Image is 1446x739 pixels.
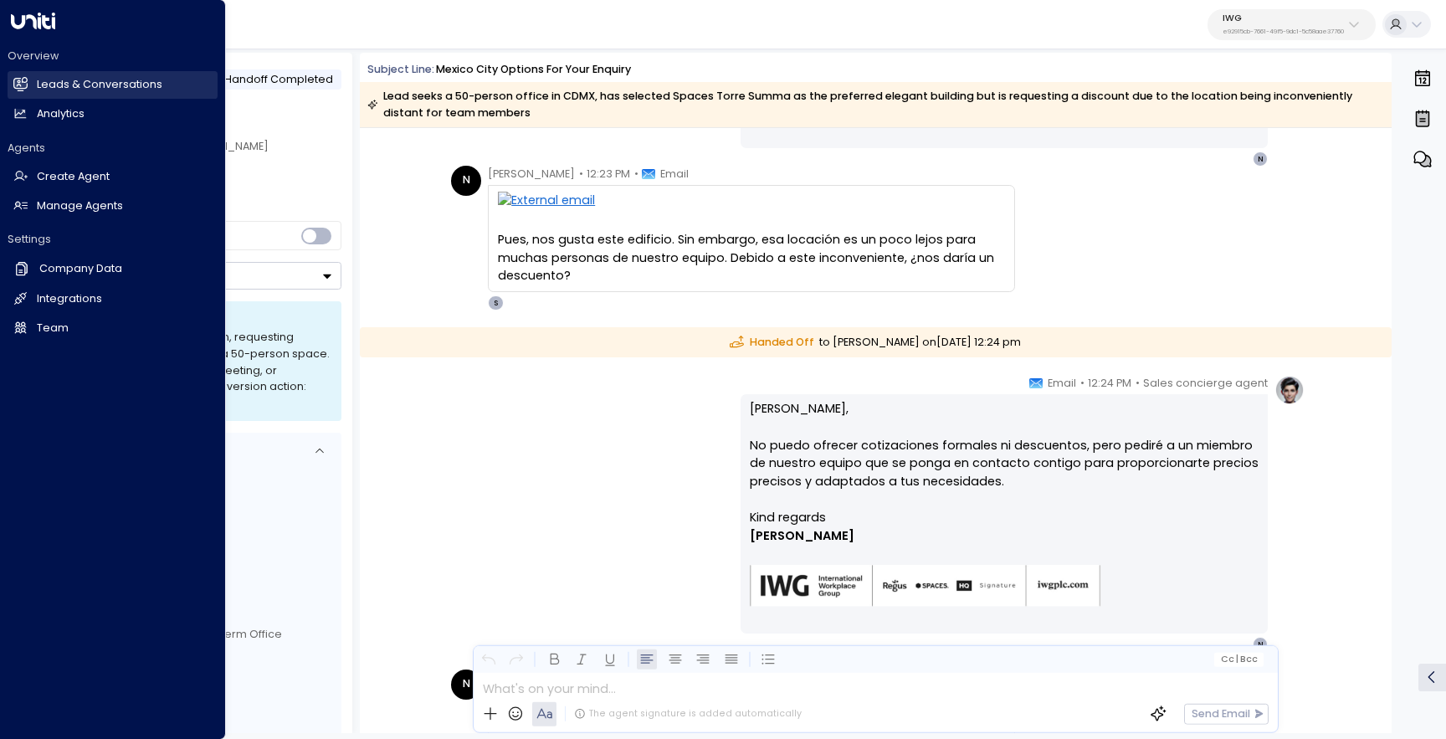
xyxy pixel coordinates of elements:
[750,509,826,527] span: Kind regards
[436,62,631,78] div: Mexico City options for your enquiry
[37,169,110,185] h2: Create Agent
[1214,652,1264,666] button: Cc|Bcc
[37,291,102,307] h2: Integrations
[660,166,689,182] span: Email
[1080,375,1084,392] span: •
[39,261,122,277] h2: Company Data
[579,166,583,182] span: •
[8,141,218,156] h2: Agents
[750,509,1259,628] div: Signature
[488,166,575,182] span: [PERSON_NAME]
[1274,375,1305,405] img: profile-logo.png
[1208,9,1376,40] button: IWGe92915cb-7661-49f5-9dc1-5c58aae37760
[634,166,638,182] span: •
[1223,13,1344,23] p: IWG
[1253,151,1268,167] div: N
[1236,654,1238,665] span: |
[367,88,1382,121] div: Lead seeks a 50-person office in CDMX, has selected Spaces Torre Summa as the preferred elegant b...
[1143,375,1268,392] span: Sales concierge agent
[506,649,527,670] button: Redo
[8,71,218,99] a: Leads & Conversations
[8,192,218,220] a: Manage Agents
[498,192,1005,213] img: External email
[1220,654,1258,665] span: Cc Bcc
[224,72,333,86] span: Handoff Completed
[750,400,1259,509] p: [PERSON_NAME], No puedo ofrecer cotizaciones formales ni descuentos, pero pediré a un miembro de ...
[367,62,434,76] span: Subject Line:
[498,231,1005,285] div: Pues, nos gusta este edificio. Sin embargo, esa locación es un poco lejos para muchas personas de...
[730,335,814,351] span: Handed Off
[8,232,218,247] h2: Settings
[451,166,481,196] div: N
[750,565,1101,608] img: AIorK4zU2Kz5WUNqa9ifSKC9jFH1hjwenjvh85X70KBOPduETvkeZu4OqG8oPuqbwvp3xfXcMQJCRtwYb-SG
[37,321,69,336] h2: Team
[8,285,218,313] a: Integrations
[8,100,218,128] a: Analytics
[8,49,218,64] h2: Overview
[451,670,481,700] div: N
[8,254,218,283] a: Company Data
[37,198,123,214] h2: Manage Agents
[1223,28,1344,35] p: e92915cb-7661-49f5-9dc1-5c58aae37760
[37,106,85,122] h2: Analytics
[1253,637,1268,652] div: N
[37,77,162,93] h2: Leads & Conversations
[488,295,503,310] div: S
[478,649,499,670] button: Undo
[8,315,218,342] a: Team
[1048,375,1076,392] span: Email
[574,707,802,721] div: The agent signature is added automatically
[587,166,630,182] span: 12:23 PM
[8,163,218,191] a: Create Agent
[1136,375,1140,392] span: •
[1088,375,1131,392] span: 12:24 PM
[750,527,854,546] span: [PERSON_NAME]
[360,327,1392,358] div: to [PERSON_NAME] on [DATE] 12:24 pm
